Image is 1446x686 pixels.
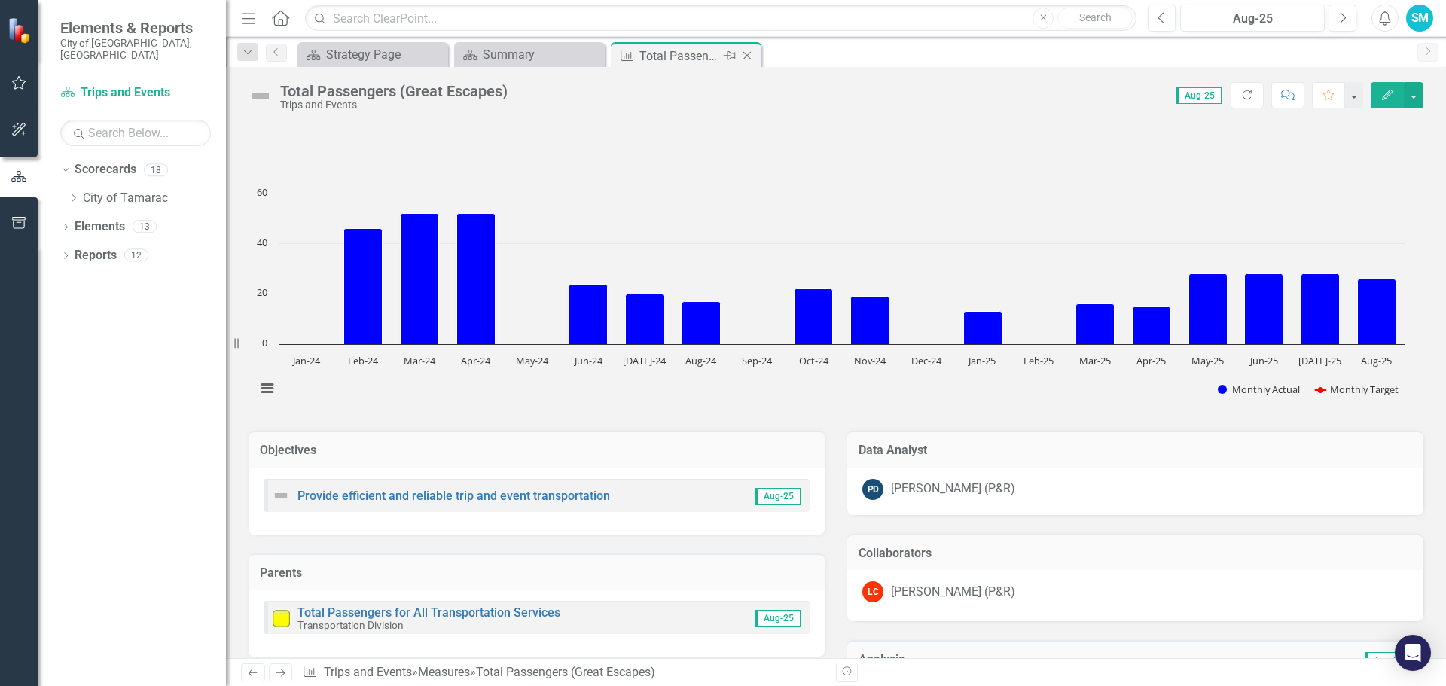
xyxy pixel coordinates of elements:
a: City of Tamarac [83,190,226,207]
path: Aug-25, 26. Monthly Actual. [1358,279,1396,345]
text: Jan-25 [967,354,996,367]
text: 60 [257,185,267,199]
path: Mar-24, 52. Monthly Actual. [401,214,439,345]
a: Summary [458,45,601,64]
div: 13 [133,221,157,233]
small: City of [GEOGRAPHIC_DATA], [GEOGRAPHIC_DATA] [60,37,211,62]
text: Jan-24 [291,354,321,367]
h3: Objectives [260,444,813,457]
button: Search [1057,8,1133,29]
text: May-24 [516,354,549,367]
path: Jul-25, 28. Monthly Actual. [1301,274,1340,345]
text: Mar-24 [404,354,436,367]
text: Aug-24 [685,354,717,367]
div: Chart. Highcharts interactive chart. [249,186,1423,412]
img: Not Defined [249,84,273,108]
div: 12 [124,249,148,262]
path: May-25, 28. Monthly Actual. [1189,274,1228,345]
text: Dec-24 [911,354,942,367]
text: Apr-24 [461,354,491,367]
small: Transportation Division [297,619,404,631]
path: Aug-24, 17. Monthly Actual. [682,302,721,345]
span: Aug-25 [755,488,801,505]
span: Search [1079,11,1112,23]
a: Provide efficient and reliable trip and event transportation [297,489,610,503]
img: Slightly below target [272,609,290,627]
div: Total Passengers (Great Escapes) [639,47,720,66]
text: [DATE]-24 [623,354,667,367]
path: Jan-25, 13. Monthly Actual. [964,312,1002,345]
input: Search ClearPoint... [305,5,1136,32]
text: Feb-24 [348,354,379,367]
div: » » [302,664,825,681]
text: [DATE]-25 [1298,354,1341,367]
span: Aug-25 [1176,87,1222,104]
text: Jun-24 [573,354,603,367]
h3: Analysis [859,653,1131,666]
h3: Collaborators [859,547,1412,560]
button: Show Monthly Actual [1218,383,1299,396]
text: 20 [257,285,267,299]
button: View chart menu, Chart [257,378,278,399]
div: Open Intercom Messenger [1395,635,1431,671]
path: Jul-24, 20. Monthly Actual. [626,294,664,345]
path: Oct-24, 22. Monthly Actual. [795,289,833,345]
a: Trips and Events [60,84,211,102]
div: Aug-25 [1185,10,1319,28]
div: Total Passengers (Great Escapes) [280,83,508,99]
div: 18 [144,163,168,176]
a: Scorecards [75,161,136,178]
text: Jun-25 [1249,354,1278,367]
span: Aug-25 [755,610,801,627]
h3: Data Analyst [859,444,1412,457]
div: [PERSON_NAME] (P&R) [891,480,1015,498]
path: Jun-25, 28. Monthly Actual. [1245,274,1283,345]
text: Mar-25 [1079,354,1111,367]
div: [PERSON_NAME] (P&R) [891,584,1015,601]
path: Apr-24, 52. Monthly Actual. [457,214,496,345]
text: May-25 [1191,354,1224,367]
a: Measures [418,665,470,679]
text: 40 [257,236,267,249]
path: Jun-24, 24. Monthly Actual. [569,285,608,345]
button: Aug-25 [1180,5,1325,32]
a: Reports [75,247,117,264]
a: Total Passengers for All Transportation Services [297,605,560,620]
div: Trips and Events [280,99,508,111]
text: Oct-24 [799,354,829,367]
img: Not Defined [272,486,290,505]
a: Trips and Events [324,665,412,679]
button: Show Monthly Target [1315,383,1399,396]
span: Aug-25 [1365,652,1411,669]
h3: Parents [260,566,813,580]
svg: Interactive chart [249,186,1412,412]
text: Nov-24 [854,354,886,367]
img: ClearPoint Strategy [8,17,35,44]
input: Search Below... [60,120,211,146]
a: Strategy Page [301,45,444,64]
div: Strategy Page [326,45,444,64]
div: PD [862,479,883,500]
text: Feb-25 [1023,354,1054,367]
path: Apr-25, 15. Monthly Actual. [1133,307,1171,345]
path: Nov-24, 19. Monthly Actual. [851,297,889,345]
text: Aug-25 [1361,354,1392,367]
path: Feb-24, 46. Monthly Actual. [344,229,383,345]
a: Elements [75,218,125,236]
div: Summary [483,45,601,64]
text: 0 [262,336,267,349]
span: Elements & Reports [60,19,211,37]
text: Sep-24 [742,354,773,367]
div: Total Passengers (Great Escapes) [476,665,655,679]
button: SM [1406,5,1433,32]
path: Mar-25, 16. Monthly Actual. [1076,304,1115,345]
div: LC [862,581,883,602]
text: Apr-25 [1136,354,1166,367]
